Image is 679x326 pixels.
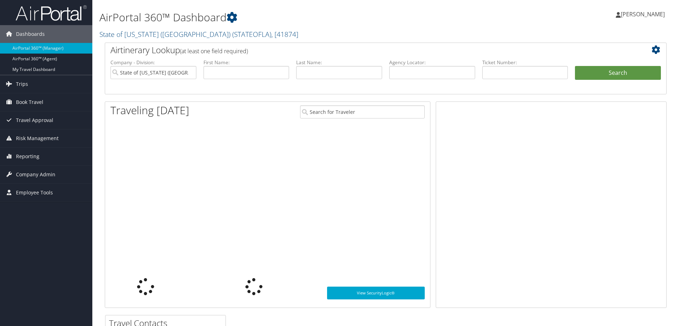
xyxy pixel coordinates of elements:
[99,29,298,39] a: State of [US_STATE] ([GEOGRAPHIC_DATA])
[203,59,289,66] label: First Name:
[232,29,271,39] span: ( STATEOFLA )
[16,25,45,43] span: Dashboards
[327,287,425,299] a: View SecurityLogic®
[271,29,298,39] span: , [ 41874 ]
[99,10,481,25] h1: AirPortal 360™ Dashboard
[389,59,475,66] label: Agency Locator:
[16,93,43,111] span: Book Travel
[110,44,614,56] h2: Airtinerary Lookup
[296,59,382,66] label: Last Name:
[16,111,53,129] span: Travel Approval
[575,66,661,80] button: Search
[110,103,189,118] h1: Traveling [DATE]
[16,5,87,21] img: airportal-logo.png
[16,129,59,147] span: Risk Management
[180,47,248,55] span: (at least one field required)
[621,10,665,18] span: [PERSON_NAME]
[482,59,568,66] label: Ticket Number:
[16,166,55,183] span: Company Admin
[16,148,39,165] span: Reporting
[16,184,53,201] span: Employee Tools
[616,4,672,25] a: [PERSON_NAME]
[110,59,196,66] label: Company - Division:
[16,75,28,93] span: Trips
[300,105,425,118] input: Search for Traveler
